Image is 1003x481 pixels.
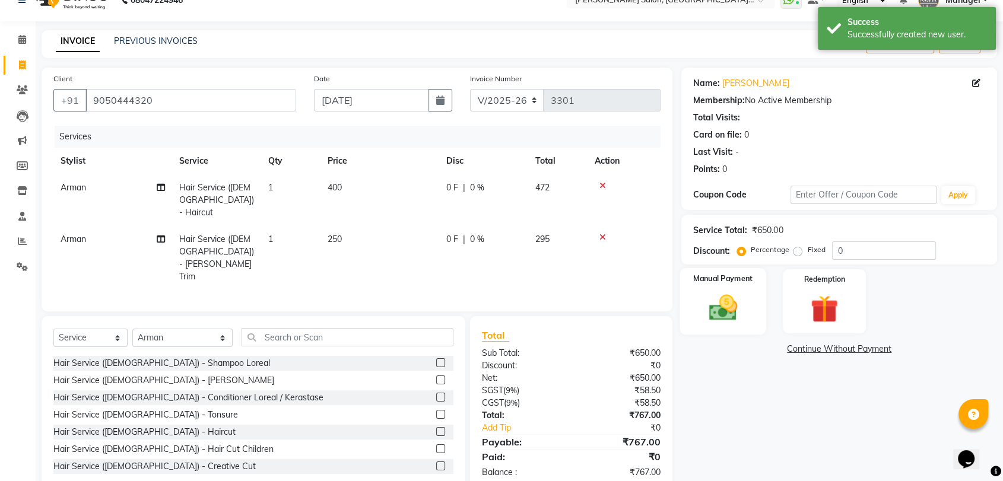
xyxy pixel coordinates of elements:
[588,148,661,174] th: Action
[700,291,746,324] img: _cash.svg
[463,181,465,194] span: |
[470,181,484,194] span: 0 %
[61,234,86,244] span: Arman
[693,94,985,107] div: No Active Membership
[528,148,588,174] th: Total
[693,245,730,257] div: Discount:
[53,148,172,174] th: Stylist
[114,36,198,46] a: PREVIOUS INVOICES
[470,74,522,84] label: Invoice Number
[572,372,670,384] div: ₹650.00
[693,77,720,90] div: Name:
[572,384,670,397] div: ₹58.50
[535,182,550,193] span: 472
[722,163,727,176] div: 0
[848,28,987,41] div: Successfully created new user.
[172,148,261,174] th: Service
[572,359,670,372] div: ₹0
[735,146,739,158] div: -
[693,146,733,158] div: Last Visit:
[744,129,749,141] div: 0
[446,233,458,246] span: 0 F
[506,386,517,395] span: 9%
[684,343,995,355] a: Continue Without Payment
[470,233,484,246] span: 0 %
[473,397,572,409] div: ( )
[261,148,320,174] th: Qty
[572,450,670,464] div: ₹0
[473,435,572,449] div: Payable:
[53,357,270,369] div: Hair Service ([DEMOGRAPHIC_DATA]) - Shampoo Loreal
[572,435,670,449] div: ₹767.00
[53,74,72,84] label: Client
[439,148,528,174] th: Disc
[693,129,742,141] div: Card on file:
[751,244,789,255] label: Percentage
[473,359,572,372] div: Discount:
[953,434,991,469] iframe: chat widget
[807,244,825,255] label: Fixed
[802,292,846,326] img: _gift.svg
[791,186,937,204] input: Enter Offer / Coupon Code
[268,234,273,244] span: 1
[693,94,745,107] div: Membership:
[85,89,296,112] input: Search by Name/Mobile/Email/Code
[693,112,740,124] div: Total Visits:
[56,31,100,52] a: INVOICE
[314,74,330,84] label: Date
[572,466,670,479] div: ₹767.00
[752,224,783,237] div: ₹650.00
[473,422,588,434] a: Add Tip
[572,397,670,409] div: ₹58.50
[55,126,669,148] div: Services
[482,385,503,396] span: SGST
[61,182,86,193] span: Arman
[693,163,720,176] div: Points:
[53,409,238,421] div: Hair Service ([DEMOGRAPHIC_DATA]) - Tonsure
[473,347,572,359] div: Sub Total:
[268,182,273,193] span: 1
[53,443,274,455] div: Hair Service ([DEMOGRAPHIC_DATA]) - Hair Cut Children
[53,460,256,473] div: Hair Service ([DEMOGRAPHIC_DATA]) - Creative Cut
[572,347,670,359] div: ₹650.00
[941,186,975,204] button: Apply
[53,391,323,404] div: Hair Service ([DEMOGRAPHIC_DATA]) - Conditioner Loreal / Kerastase
[328,234,342,244] span: 250
[506,398,518,407] span: 9%
[535,234,550,244] span: 295
[320,148,439,174] th: Price
[473,466,572,479] div: Balance :
[722,77,789,90] a: [PERSON_NAME]
[328,182,342,193] span: 400
[694,273,753,284] label: Manual Payment
[572,409,670,422] div: ₹767.00
[179,234,254,282] span: Hair Service ([DEMOGRAPHIC_DATA]) - [PERSON_NAME] Trim
[482,329,509,342] span: Total
[446,181,458,194] span: 0 F
[179,182,254,218] span: Hair Service ([DEMOGRAPHIC_DATA]) - Haircut
[53,89,87,112] button: +91
[804,274,845,285] label: Redemption
[848,16,987,28] div: Success
[473,384,572,397] div: ( )
[473,409,572,422] div: Total:
[588,422,669,434] div: ₹0
[693,224,747,237] div: Service Total:
[473,450,572,464] div: Paid:
[473,372,572,384] div: Net:
[53,426,236,438] div: Hair Service ([DEMOGRAPHIC_DATA]) - Haircut
[693,189,791,201] div: Coupon Code
[482,397,504,408] span: CGST
[463,233,465,246] span: |
[242,328,453,346] input: Search or Scan
[53,374,274,387] div: Hair Service ([DEMOGRAPHIC_DATA]) - [PERSON_NAME]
